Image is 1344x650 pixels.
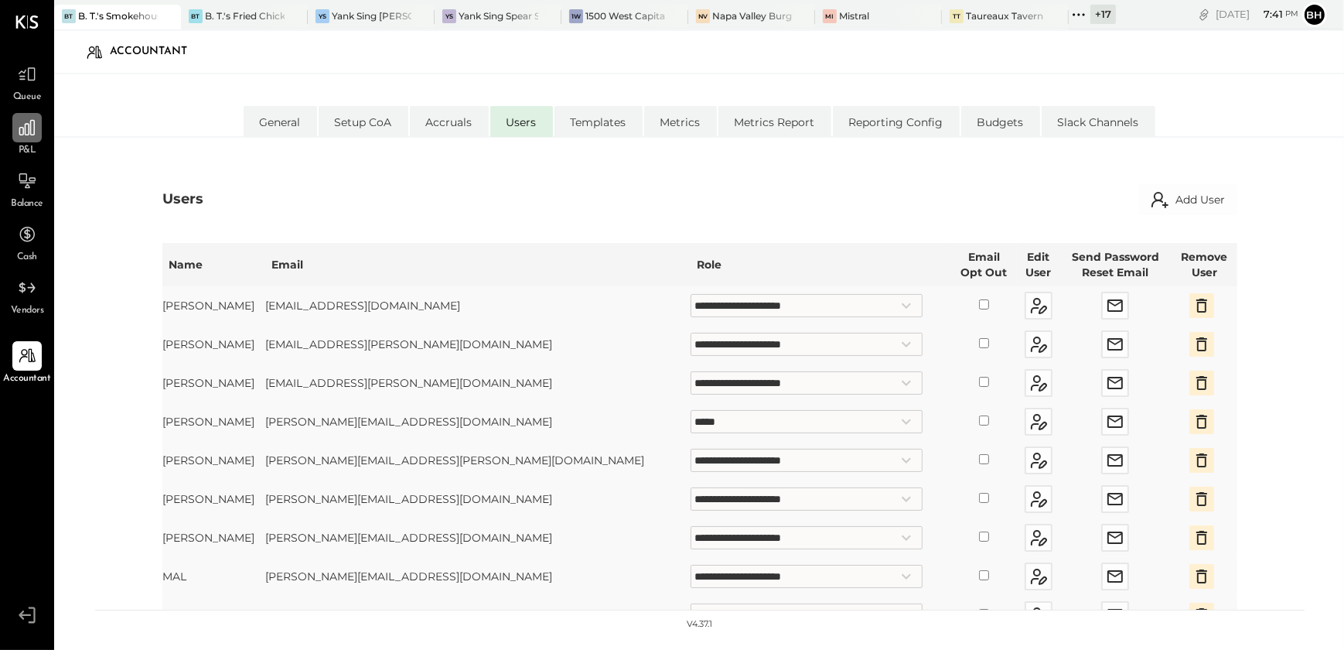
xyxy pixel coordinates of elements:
[569,9,583,23] div: 1W
[696,9,710,23] div: NV
[162,243,266,286] th: Name
[265,480,691,518] td: [PERSON_NAME][EMAIL_ADDRESS][DOMAIN_NAME]
[162,325,266,364] td: [PERSON_NAME]
[1042,106,1155,137] li: Slack Channels
[316,9,329,23] div: YS
[62,9,76,23] div: BT
[244,106,317,137] li: General
[1,113,53,158] a: P&L
[823,9,837,23] div: Mi
[459,9,538,22] div: Yank Sing Spear Street
[1,60,53,104] a: Queue
[265,518,691,557] td: [PERSON_NAME][EMAIL_ADDRESS][DOMAIN_NAME]
[687,618,713,631] div: v 4.37.1
[1138,184,1237,215] button: Add User
[162,596,266,635] td: [PERSON_NAME]
[11,304,44,318] span: Vendors
[1017,243,1059,286] th: Edit User
[162,364,266,402] td: [PERSON_NAME]
[19,144,36,158] span: P&L
[78,9,158,22] div: B. T.'s Smokehouse
[265,557,691,596] td: [PERSON_NAME][EMAIL_ADDRESS][DOMAIN_NAME]
[644,106,717,137] li: Metrics
[410,106,489,137] li: Accruals
[265,364,691,402] td: [EMAIL_ADDRESS][PERSON_NAME][DOMAIN_NAME]
[162,518,266,557] td: [PERSON_NAME]
[554,106,643,137] li: Templates
[1059,243,1172,286] th: Send Password Reset Email
[490,106,553,137] li: Users
[332,9,411,22] div: Yank Sing [PERSON_NAME][GEOGRAPHIC_DATA]
[17,251,37,265] span: Cash
[1090,5,1116,24] div: + 17
[1302,2,1327,27] button: Bh
[951,243,1017,286] th: Email Opt Out
[319,106,408,137] li: Setup CoA
[712,9,792,22] div: Napa Valley Burger Company
[1,273,53,318] a: Vendors
[833,106,960,137] li: Reporting Config
[839,9,869,22] div: Mistral
[162,190,203,210] div: Users
[162,480,266,518] td: [PERSON_NAME]
[265,596,691,635] td: [EMAIL_ADDRESS][DOMAIN_NAME]
[11,197,43,211] span: Balance
[1172,243,1237,286] th: Remove User
[162,402,266,441] td: [PERSON_NAME]
[189,9,203,23] div: BT
[966,9,1043,22] div: Taureaux Tavern
[1,166,53,211] a: Balance
[585,9,665,22] div: 1500 West Capital LP
[13,91,42,104] span: Queue
[1,220,53,265] a: Cash
[4,372,51,386] span: Accountant
[442,9,456,23] div: YS
[162,557,266,596] td: MAL
[110,39,203,64] div: Accountant
[265,402,691,441] td: [PERSON_NAME][EMAIL_ADDRESS][DOMAIN_NAME]
[1196,6,1212,22] div: copy link
[691,243,951,286] th: Role
[162,441,266,480] td: [PERSON_NAME]
[205,9,285,22] div: B. T.'s Fried Chicken
[265,243,691,286] th: Email
[265,286,691,325] td: [EMAIL_ADDRESS][DOMAIN_NAME]
[265,325,691,364] td: [EMAIL_ADDRESS][PERSON_NAME][DOMAIN_NAME]
[950,9,964,23] div: TT
[265,441,691,480] td: [PERSON_NAME][EMAIL_ADDRESS][PERSON_NAME][DOMAIN_NAME]
[162,286,266,325] td: [PERSON_NAME]
[718,106,831,137] li: Metrics Report
[1216,7,1298,22] div: [DATE]
[1,341,53,386] a: Accountant
[961,106,1040,137] li: Budgets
